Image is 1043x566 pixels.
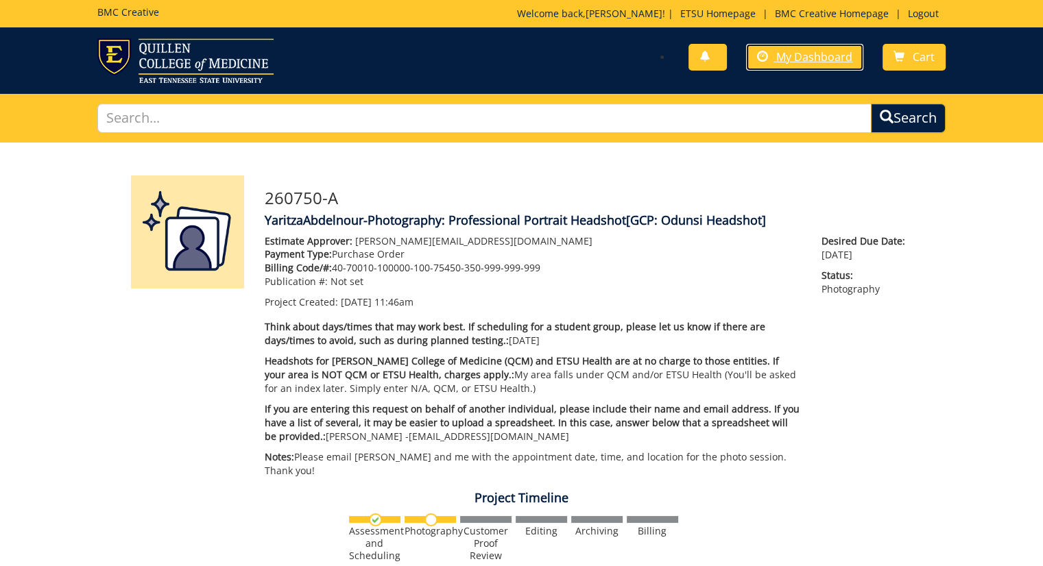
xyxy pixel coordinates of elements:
span: Project Created: [265,295,338,308]
span: Publication #: [265,275,328,288]
button: Search [871,103,946,133]
p: Photography [822,269,912,296]
h4: YaritzaAbdelnour-Photography: Professional Portrait Headshot [265,214,913,227]
p: Please email [PERSON_NAME] and me with the appointment date, time, and location for the photo ses... [265,450,802,478]
a: Logout [901,7,946,20]
h4: Project Timeline [121,491,923,505]
img: Product featured image [131,175,244,288]
div: Archiving [571,525,623,537]
span: [DATE] 11:46am [341,295,413,308]
span: Billing Code/#: [265,261,332,274]
a: ETSU Homepage [673,7,763,20]
span: Estimate Approver: [265,234,352,247]
a: Cart [883,44,946,71]
a: BMC Creative Homepage [768,7,896,20]
span: Desired Due Date: [822,234,912,248]
span: My Dashboard [776,49,852,64]
p: [DATE] [822,234,912,262]
span: Status: [822,269,912,282]
span: Cart [913,49,935,64]
h3: 260750-A [265,189,913,207]
p: [PERSON_NAME][EMAIL_ADDRESS][DOMAIN_NAME] [265,234,802,248]
p: [PERSON_NAME] - [EMAIL_ADDRESS][DOMAIN_NAME] [265,402,802,443]
img: ETSU logo [97,38,274,83]
a: My Dashboard [746,44,863,71]
div: Billing [627,525,678,537]
p: Purchase Order [265,247,802,261]
p: My area falls under QCM and/or ETSU Health (You'll be asked for an index later. Simply enter N/A,... [265,354,802,395]
p: [DATE] [265,320,802,347]
span: Payment Type: [265,247,332,260]
div: Editing [516,525,567,537]
span: [GCP: Odunsi Headshot] [626,212,766,228]
input: Search... [97,103,872,133]
img: no [424,513,437,526]
div: Assessment and Scheduling [349,525,400,562]
span: Not set [331,275,363,288]
span: Headshots for [PERSON_NAME] College of Medicine (QCM) and ETSU Health are at no charge to those e... [265,354,779,381]
div: Customer Proof Review [460,525,512,562]
p: Welcome back, ! | | | [517,7,946,21]
img: checkmark [369,513,382,526]
a: [PERSON_NAME] [586,7,662,20]
span: Think about days/times that may work best. If scheduling for a student group, please let us know ... [265,320,765,347]
p: 40-70010-100000-100-75450-350-999-999-999 [265,261,802,275]
div: Photography [405,525,456,537]
span: Notes: [265,450,294,463]
h5: BMC Creative [97,7,159,17]
span: If you are entering this request on behalf of another individual, please include their name and e... [265,402,800,443]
